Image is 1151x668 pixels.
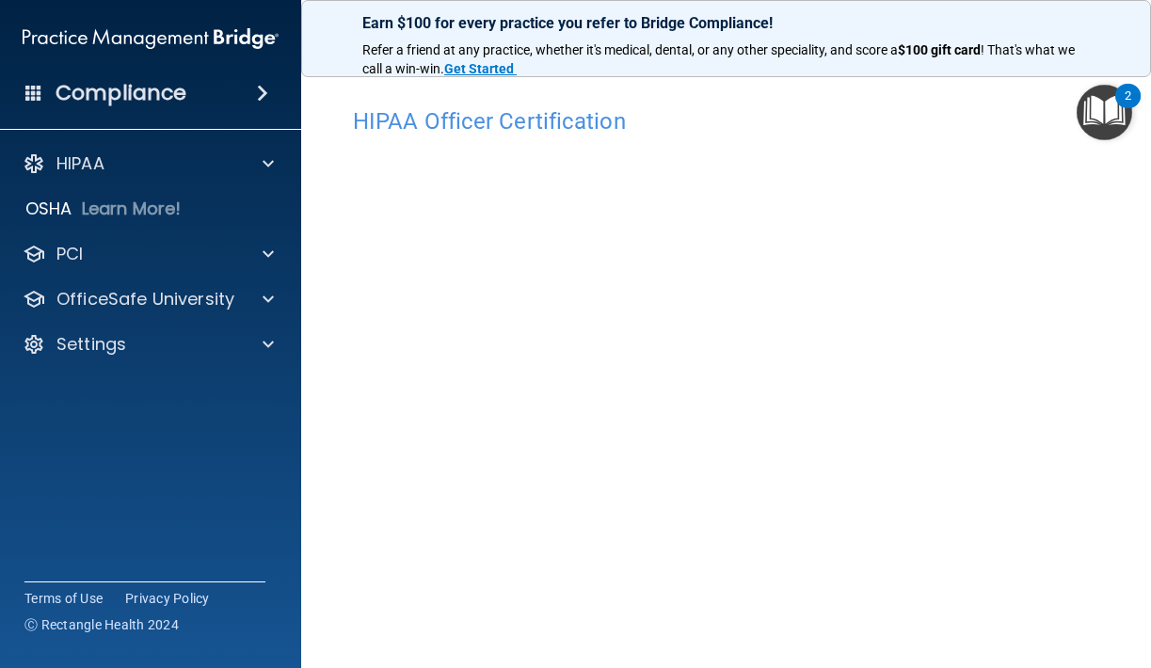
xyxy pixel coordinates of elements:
p: PCI [56,243,83,265]
p: Settings [56,333,126,356]
span: Refer a friend at any practice, whether it's medical, dental, or any other speciality, and score a [362,42,898,57]
a: PCI [23,243,274,265]
a: OfficeSafe University [23,288,274,310]
strong: Get Started [444,61,514,76]
h4: HIPAA Officer Certification [353,109,1099,134]
span: Ⓒ Rectangle Health 2024 [24,615,179,634]
p: Learn More! [82,198,182,220]
p: Earn $100 for every practice you refer to Bridge Compliance! [362,14,1090,32]
a: HIPAA [23,152,274,175]
p: HIPAA [56,152,104,175]
button: Open Resource Center, 2 new notifications [1077,85,1132,140]
a: Get Started [444,61,517,76]
p: OSHA [25,198,72,220]
div: 2 [1125,96,1131,120]
a: Settings [23,333,274,356]
span: ! That's what we call a win-win. [362,42,1078,76]
strong: $100 gift card [898,42,981,57]
p: OfficeSafe University [56,288,234,310]
img: PMB logo [23,20,279,57]
a: Terms of Use [24,589,103,608]
h4: Compliance [56,80,186,106]
a: Privacy Policy [125,589,210,608]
